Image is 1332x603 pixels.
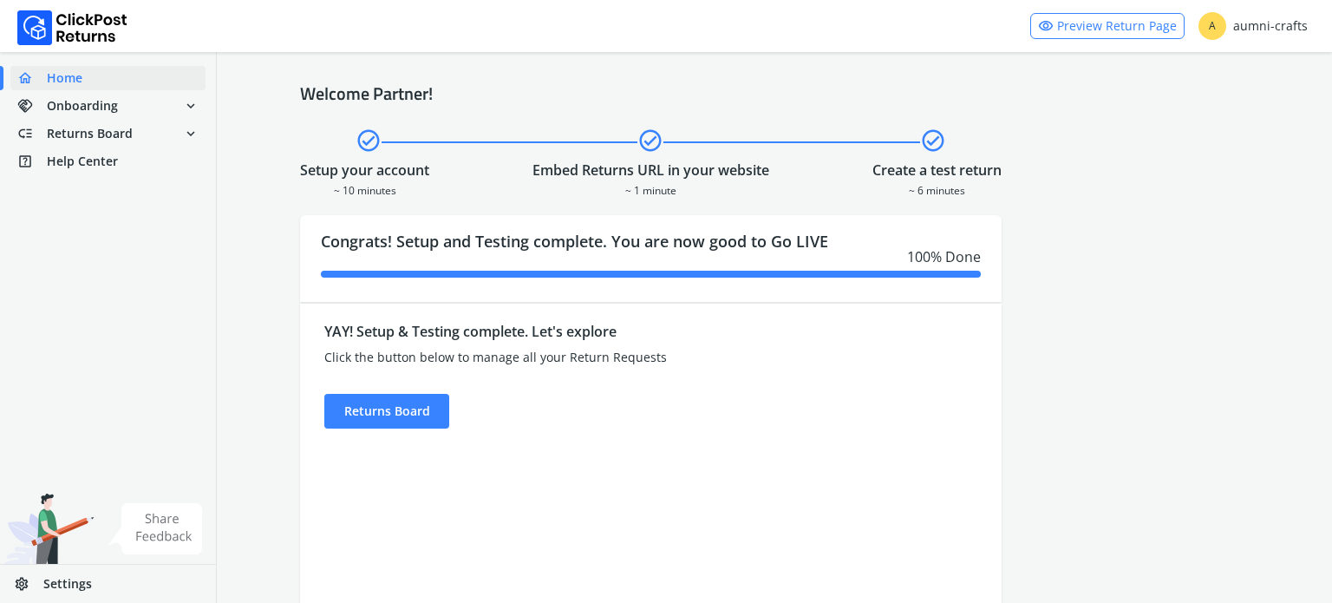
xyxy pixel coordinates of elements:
div: 100 % Done [321,246,981,267]
div: aumni-crafts [1198,12,1308,40]
div: YAY! Setup & Testing complete. Let's explore [324,321,801,342]
div: ~ 1 minute [532,180,769,198]
span: low_priority [17,121,47,146]
span: home [17,66,47,90]
div: Embed Returns URL in your website [532,160,769,180]
span: check_circle [920,125,946,156]
a: visibilityPreview Return Page [1030,13,1185,39]
div: Create a test return [872,160,1002,180]
a: homeHome [10,66,206,90]
img: Logo [17,10,127,45]
span: Home [47,69,82,87]
span: Returns Board [47,125,133,142]
span: Settings [43,575,92,593]
span: help_center [17,149,47,174]
span: settings [14,572,43,596]
div: Click the button below to manage all your Return Requests [324,349,801,366]
h4: Welcome Partner! [300,83,1249,104]
a: help_centerHelp Center [10,149,206,174]
div: ~ 6 minutes [872,180,1002,198]
span: visibility [1038,14,1054,38]
span: Onboarding [47,97,118,115]
span: check_circle [356,125,382,156]
span: expand_more [183,94,199,118]
img: share feedback [108,503,203,554]
span: handshake [17,94,47,118]
div: Setup your account [300,160,429,180]
span: A [1198,12,1226,40]
div: Congrats! Setup and Testing complete. You are now good to Go LIVE [300,215,1002,302]
div: ~ 10 minutes [300,180,429,198]
div: Returns Board [324,394,449,429]
span: expand_more [183,121,199,146]
span: Help Center [47,153,118,170]
span: check_circle [637,125,663,156]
